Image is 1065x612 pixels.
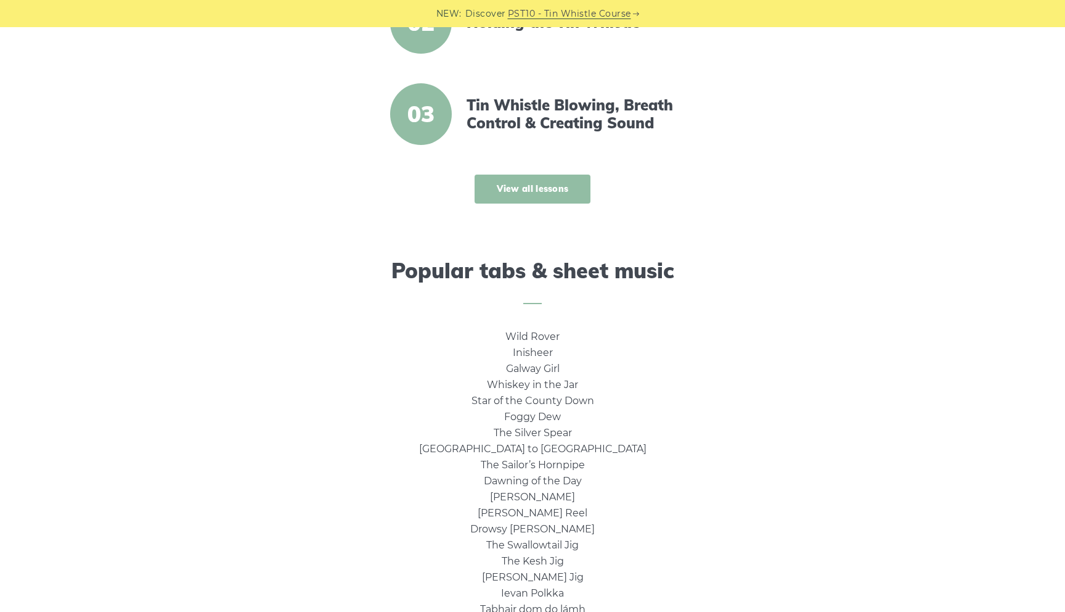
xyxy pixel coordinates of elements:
[504,411,561,423] a: Foggy Dew
[419,443,647,455] a: [GEOGRAPHIC_DATA] to [GEOGRAPHIC_DATA]
[470,523,595,535] a: Drowsy [PERSON_NAME]
[475,175,591,204] a: View all lessons
[505,331,560,342] a: Wild Rover
[508,7,631,21] a: PST10 - Tin Whistle Course
[490,491,575,503] a: [PERSON_NAME]
[436,7,462,21] span: NEW:
[501,587,564,599] a: Ievan Polkka
[494,427,572,439] a: The Silver Spear
[467,96,679,132] a: Tin Whistle Blowing, Breath Control & Creating Sound
[486,539,579,551] a: The Swallowtail Jig
[482,571,584,583] a: [PERSON_NAME] Jig
[390,83,452,145] span: 03
[185,258,880,305] h2: Popular tabs & sheet music
[502,555,564,567] a: The Kesh Jig
[484,475,582,487] a: Dawning of the Day
[513,347,553,358] a: Inisheer
[478,507,587,519] a: [PERSON_NAME] Reel
[481,459,585,471] a: The Sailor’s Hornpipe
[506,363,560,374] a: Galway Girl
[465,7,506,21] span: Discover
[487,379,578,391] a: Whiskey in the Jar
[471,395,594,407] a: Star of the County Down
